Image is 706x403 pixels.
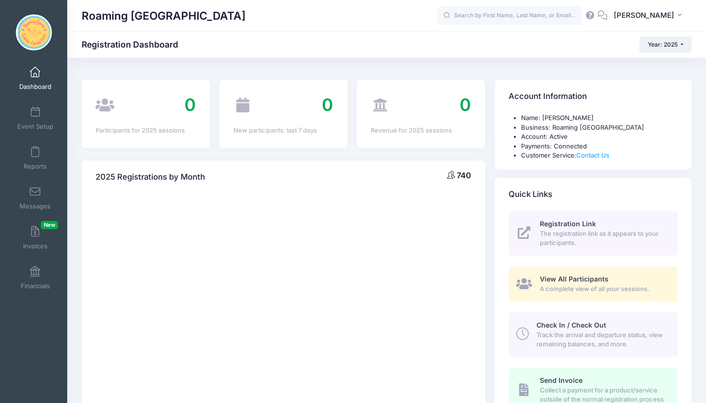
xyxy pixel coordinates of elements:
[509,83,587,110] h4: Account Information
[12,101,58,135] a: Event Setup
[23,242,48,250] span: Invoices
[24,162,47,171] span: Reports
[12,141,58,175] a: Reports
[371,126,471,135] div: Revenue for 2025 sessions
[608,5,692,27] button: [PERSON_NAME]
[96,126,196,135] div: Participants for 2025 sessions
[540,284,667,294] span: A complete view of all your sessions.
[576,151,609,159] a: Contact Us
[521,151,678,160] li: Customer Service:
[648,41,678,48] span: Year: 2025
[521,123,678,133] li: Business: Roaming [GEOGRAPHIC_DATA]
[41,221,58,229] span: New
[322,94,333,115] span: 0
[509,267,678,302] a: View All Participants A complete view of all your sessions.
[457,171,471,180] span: 740
[536,330,667,349] span: Track the arrival and departure status, view remaining balances, and more.
[540,376,583,384] span: Send Invoice
[96,163,205,191] h4: 2025 Registrations by Month
[16,14,52,50] img: Roaming Gnome Theatre
[12,261,58,294] a: Financials
[509,181,552,208] h4: Quick Links
[521,142,678,151] li: Payments: Connected
[540,275,609,283] span: View All Participants
[614,10,674,21] span: [PERSON_NAME]
[460,94,471,115] span: 0
[540,220,596,228] span: Registration Link
[21,282,50,290] span: Financials
[12,221,58,255] a: InvoicesNew
[233,126,334,135] div: New participants: last 7 days
[521,132,678,142] li: Account: Active
[12,61,58,95] a: Dashboard
[17,122,53,131] span: Event Setup
[184,94,196,115] span: 0
[509,312,678,356] a: Check In / Check Out Track the arrival and departure status, view remaining balances, and more.
[19,83,51,91] span: Dashboard
[82,5,245,27] h1: Roaming [GEOGRAPHIC_DATA]
[639,37,692,53] button: Year: 2025
[12,181,58,215] a: Messages
[20,202,50,210] span: Messages
[82,39,186,49] h1: Registration Dashboard
[540,229,667,248] span: The registration link as it appears to your participants.
[536,321,606,329] span: Check In / Check Out
[521,113,678,123] li: Name: [PERSON_NAME]
[438,6,582,25] input: Search by First Name, Last Name, or Email...
[509,211,678,256] a: Registration Link The registration link as it appears to your participants.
